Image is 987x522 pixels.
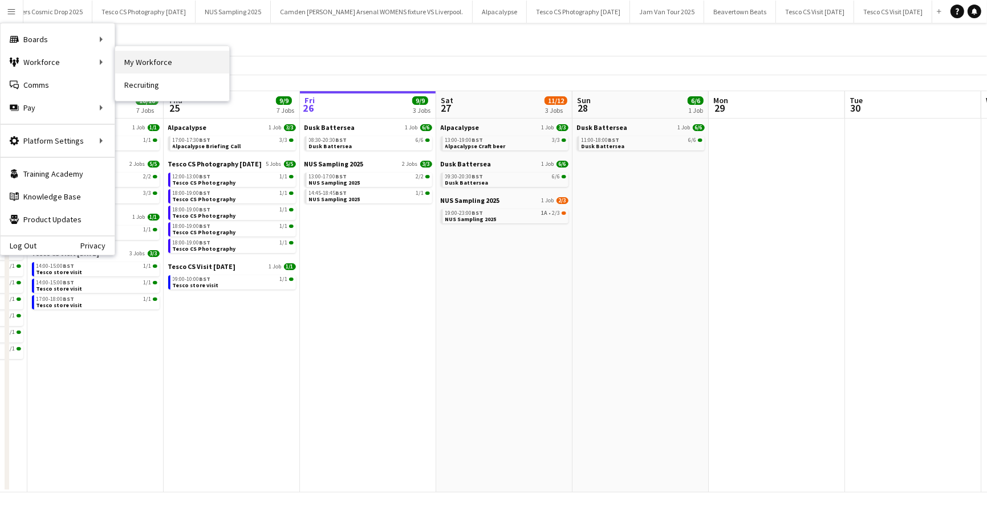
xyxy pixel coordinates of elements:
span: 1/1 [17,347,21,350]
span: 1/1 [144,296,152,302]
div: Workforce [1,51,115,74]
span: 6/6 [698,138,702,142]
span: 18:00-19:00 [173,190,211,196]
span: BST [200,239,211,246]
span: NUS Sampling 2025 [445,215,497,223]
span: Tue [850,95,863,105]
span: 1/1 [17,331,21,334]
span: 2 Jobs [130,161,145,168]
div: Tesco CS Visit [DATE]3 Jobs3/314:00-15:00BST1/1Tesco store visit14:00-15:00BST1/1Tesco store visi... [32,249,160,312]
span: 3/3 [144,190,152,196]
div: 3 Jobs [545,106,567,115]
span: Alpacalypse [441,123,480,132]
span: 9/9 [276,96,292,105]
a: Dusk Battersea1 Job6/6 [304,123,432,132]
span: 3/3 [553,137,560,143]
span: 1/1 [289,241,294,244]
span: Alpacalypse [168,123,207,132]
span: 09:00-10:00 [173,276,211,282]
span: 1 Job [269,124,282,131]
span: 3/3 [562,138,566,142]
span: 1/1 [7,263,15,269]
span: 1/1 [289,191,294,195]
a: Product Updates [1,208,115,231]
span: 1/1 [7,346,15,352]
span: 1/1 [17,297,21,301]
span: BST [200,173,211,180]
button: Tesco CS Visit [DATE] [854,1,932,23]
span: 2/2 [416,174,424,180]
span: 1/1 [289,175,294,178]
span: 30 [848,101,863,115]
button: Jam Van Tour 2025 [630,1,704,23]
a: My Workforce [115,51,229,74]
span: 1/1 [153,297,157,301]
span: Dusk Battersea [582,142,625,150]
span: 5 Jobs [266,161,282,168]
span: BST [472,136,484,144]
span: BST [63,295,75,303]
span: 2 Jobs [403,161,418,168]
span: 3/3 [284,124,296,131]
span: 11/12 [545,96,567,105]
span: 1/1 [17,264,21,268]
span: 6/6 [425,138,430,142]
a: 13:00-17:00BST2/2NUS Sampling 2025 [309,173,430,186]
a: NUS Sampling 20251 Job2/3 [441,196,568,205]
span: NUS Sampling 2025 [441,196,500,205]
a: Tesco CS Visit [DATE]1 Job1/1 [168,262,296,271]
span: 1/1 [280,207,288,213]
div: Tesco CS Visit [DATE]1 Job1/109:00-10:00BST1/1Tesco store visit [168,262,296,292]
span: 14:45-18:45 [309,190,347,196]
a: Privacy [80,241,115,250]
div: Alpacalypse1 Job3/317:00-17:30BST3/3Alpacalypse Briefing Call [168,123,296,160]
a: 19:00-23:00BST1A•2/3NUS Sampling 2025 [445,209,566,222]
span: 1/1 [425,191,430,195]
span: 1/1 [289,278,294,281]
span: 1/1 [280,223,288,229]
span: BST [336,136,347,144]
span: BST [200,189,211,197]
span: 5/5 [148,161,160,168]
span: Alpacalypse Craft beer [445,142,506,150]
a: 12:00-13:00BST1/1Tesco CS Photography [173,173,294,186]
span: 2/2 [153,175,157,178]
span: 6/6 [688,96,704,105]
a: Training Academy [1,162,115,185]
div: 3 Jobs [413,106,430,115]
a: 14:00-15:00BST1/1Tesco store visit [36,262,157,275]
span: NUS Sampling 2025 [304,160,364,168]
div: NUS Sampling 20252 Jobs3/313:00-17:00BST2/2NUS Sampling 202514:45-18:45BST1/1NUS Sampling 2025 [304,160,432,206]
span: Fri [304,95,315,105]
span: 1/1 [153,281,157,284]
span: Tesco store visit [36,285,83,292]
a: Dusk Battersea1 Job6/6 [441,160,568,168]
span: Sun [577,95,591,105]
span: Tesco CS Photography [173,195,236,203]
button: Tesco CS Visit [DATE] [776,1,854,23]
span: 6/6 [420,124,432,131]
span: 1 Job [542,124,554,131]
span: BST [336,189,347,197]
a: 14:00-15:00BST1/1Tesco store visit [36,279,157,292]
span: BST [63,262,75,270]
span: BST [200,222,211,230]
span: 1/1 [280,240,288,246]
span: Dusk Battersea [309,142,352,150]
span: 25 [166,101,182,115]
div: Platform Settings [1,129,115,152]
a: 18:00-19:00BST1/1Tesco CS Photography [173,206,294,219]
span: BST [608,136,620,144]
span: Dusk Battersea [445,179,489,186]
span: 26 [303,101,315,115]
span: 1/1 [17,281,21,284]
a: 09:00-10:00BST1/1Tesco store visit [173,275,294,288]
span: 2/2 [425,175,430,178]
span: 2/2 [144,174,152,180]
span: 1A [542,210,548,216]
span: 1/1 [144,137,152,143]
span: Sat [441,95,453,105]
span: 1/1 [17,314,21,317]
a: Log Out [1,241,36,250]
span: 1/1 [7,313,15,319]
